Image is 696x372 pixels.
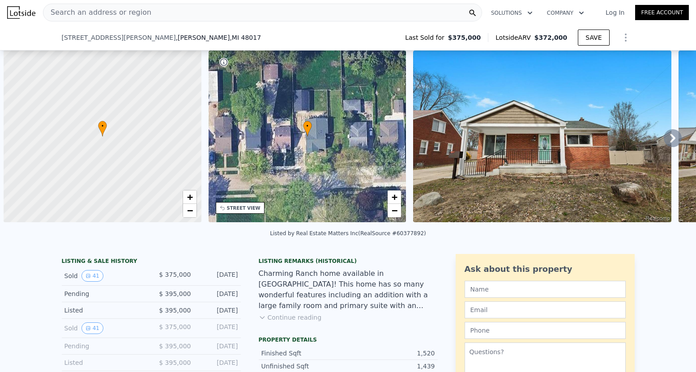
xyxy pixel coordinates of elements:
[230,34,261,41] span: , MI 48017
[64,270,144,282] div: Sold
[578,30,609,46] button: SAVE
[617,29,635,46] button: Show Options
[187,191,192,203] span: +
[183,204,196,217] a: Zoom out
[465,281,626,298] input: Name
[64,289,144,298] div: Pending
[448,33,481,42] span: $375,000
[388,190,401,204] a: Zoom in
[261,362,348,371] div: Unfinished Sqft
[259,336,438,343] div: Property details
[405,33,448,42] span: Last Sold for
[64,342,144,351] div: Pending
[303,121,312,136] div: •
[62,33,176,42] span: [STREET_ADDRESS][PERSON_NAME]
[98,122,107,130] span: •
[183,190,196,204] a: Zoom in
[270,230,426,237] div: Listed by Real Estate Matters Inc (RealSource #60377892)
[7,6,35,19] img: Lotside
[187,205,192,216] span: −
[303,122,312,130] span: •
[227,205,260,211] div: STREET VIEW
[64,306,144,315] div: Listed
[176,33,261,42] span: , [PERSON_NAME]
[495,33,534,42] span: Lotside ARV
[465,263,626,275] div: Ask about this property
[81,270,103,282] button: View historical data
[64,358,144,367] div: Listed
[261,349,348,358] div: Finished Sqft
[198,289,238,298] div: [DATE]
[43,7,151,18] span: Search an address or region
[392,191,397,203] span: +
[159,359,191,366] span: $ 395,000
[595,8,635,17] a: Log In
[198,342,238,351] div: [DATE]
[198,270,238,282] div: [DATE]
[198,322,238,334] div: [DATE]
[388,204,401,217] a: Zoom out
[159,342,191,350] span: $ 395,000
[259,258,438,265] div: Listing Remarks (Historical)
[259,268,438,311] div: Charming Ranch home available in [GEOGRAPHIC_DATA]! This home has so many wonderful features incl...
[159,271,191,278] span: $ 375,000
[484,5,540,21] button: Solutions
[159,323,191,330] span: $ 375,000
[465,301,626,318] input: Email
[413,51,671,222] img: Sale: 144251826 Parcel: 60147083
[159,307,191,314] span: $ 395,000
[348,362,435,371] div: 1,439
[98,121,107,136] div: •
[540,5,591,21] button: Company
[62,258,241,266] div: LISTING & SALE HISTORY
[81,322,103,334] button: View historical data
[159,290,191,297] span: $ 395,000
[348,349,435,358] div: 1,520
[64,322,144,334] div: Sold
[259,313,322,322] button: Continue reading
[392,205,397,216] span: −
[198,358,238,367] div: [DATE]
[465,322,626,339] input: Phone
[534,34,568,41] span: $372,000
[198,306,238,315] div: [DATE]
[635,5,689,20] a: Free Account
